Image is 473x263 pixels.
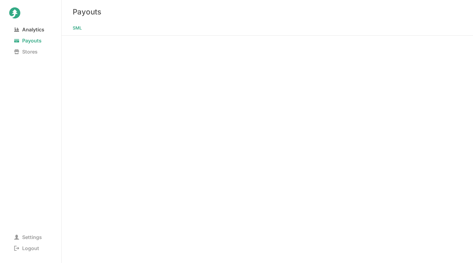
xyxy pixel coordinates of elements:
[9,47,42,56] span: Stores
[9,36,46,45] span: Payouts
[9,244,44,253] span: Logout
[9,233,47,241] span: Settings
[73,7,101,16] h3: Payouts
[73,24,82,32] span: SML
[9,25,49,34] span: Analytics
